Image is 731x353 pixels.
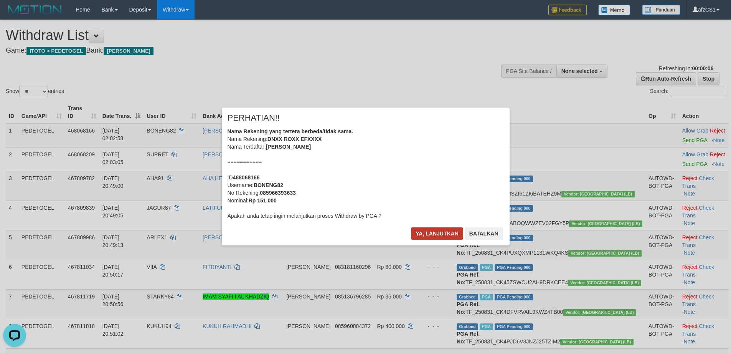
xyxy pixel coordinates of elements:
div: Nama Rekening: Nama Terdaftar: =========== ID Username: No Rekening: Nominal: Apakah anda tetap i... [228,128,504,220]
button: Open LiveChat chat widget [3,3,26,26]
b: Rp 151.000 [249,197,277,204]
b: BONENG82 [254,182,283,188]
b: Nama Rekening yang tertera berbeda/tidak sama. [228,128,353,134]
b: 468068166 [233,174,260,181]
span: PERHATIAN!! [228,114,280,122]
button: Ya, lanjutkan [411,227,463,240]
button: Batalkan [465,227,503,240]
b: 085966393633 [260,190,295,196]
b: [PERSON_NAME] [266,144,311,150]
b: DNXX ROXX EFXXXX [267,136,322,142]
